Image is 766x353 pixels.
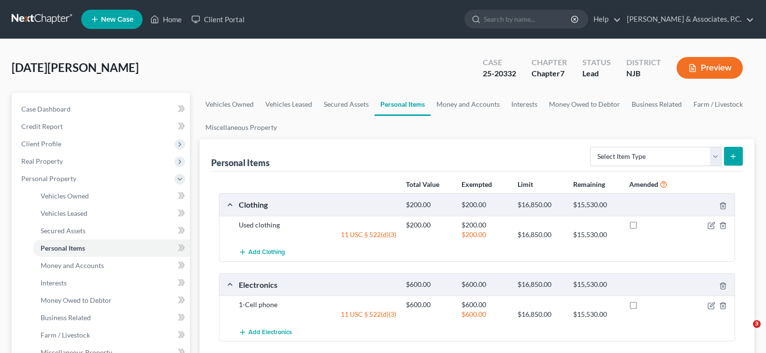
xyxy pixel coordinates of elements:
span: Vehicles Owned [41,192,89,200]
div: District [626,57,661,68]
span: Money and Accounts [41,261,104,269]
button: Preview [677,57,743,79]
div: 1-Cell phone [234,300,401,310]
a: Help [589,11,621,28]
a: Interests [506,93,543,116]
div: $16,850.00 [513,200,568,210]
a: Farm / Livestock [688,93,749,116]
div: $600.00 [457,310,512,319]
div: Case [483,57,516,68]
div: 11 USC § 522(d)(3) [234,230,401,240]
a: Secured Assets [318,93,375,116]
div: $15,530.00 [568,310,624,319]
div: Electronics [234,280,401,290]
div: $15,530.00 [568,280,624,289]
div: $16,850.00 [513,280,568,289]
div: $600.00 [401,280,457,289]
a: Money and Accounts [431,93,506,116]
span: Money Owed to Debtor [41,296,112,304]
a: Business Related [33,309,190,326]
a: Case Dashboard [14,100,190,118]
div: Chapter [532,57,567,68]
span: Credit Report [21,122,63,130]
span: New Case [101,16,133,23]
strong: Limit [518,180,533,188]
a: Money Owed to Debtor [33,292,190,309]
a: Vehicles Leased [33,205,190,222]
strong: Total Value [406,180,439,188]
div: $15,530.00 [568,200,624,210]
div: Status [582,57,611,68]
div: $15,530.00 [568,230,624,240]
div: $16,850.00 [513,310,568,319]
span: Add Electronics [248,328,292,336]
div: $200.00 [457,200,512,210]
iframe: Intercom live chat [733,320,756,343]
div: $200.00 [457,230,512,240]
a: Personal Items [375,93,431,116]
span: 3 [753,320,761,328]
span: Personal Items [41,244,85,252]
span: Add Clothing [248,249,285,256]
span: Vehicles Leased [41,209,87,217]
a: [PERSON_NAME] & Associates, P.C. [622,11,754,28]
div: $200.00 [457,220,512,230]
div: $600.00 [457,300,512,310]
a: Home [145,11,187,28]
span: Case Dashboard [21,105,71,113]
div: Lead [582,68,611,79]
a: Business Related [626,93,688,116]
div: $200.00 [401,200,457,210]
a: Money Owed to Debtor [543,93,626,116]
a: Miscellaneous Property [200,116,283,139]
div: 11 USC § 522(d)(3) [234,310,401,319]
a: Vehicles Owned [200,93,260,116]
div: Clothing [234,199,401,210]
a: Vehicles Leased [260,93,318,116]
span: [DATE][PERSON_NAME] [12,60,139,74]
div: NJB [626,68,661,79]
button: Add Clothing [239,243,285,261]
span: Business Related [41,313,91,322]
div: Chapter [532,68,567,79]
span: 7 [560,69,564,78]
div: 25-20332 [483,68,516,79]
a: Secured Assets [33,222,190,240]
a: Interests [33,274,190,292]
input: Search by name... [484,10,572,28]
a: Money and Accounts [33,257,190,274]
div: $600.00 [457,280,512,289]
span: Real Property [21,157,63,165]
a: Vehicles Owned [33,187,190,205]
div: $200.00 [401,220,457,230]
span: Farm / Livestock [41,331,90,339]
span: Interests [41,279,67,287]
a: Personal Items [33,240,190,257]
span: Secured Assets [41,226,86,235]
a: Credit Report [14,118,190,135]
strong: Exempted [462,180,492,188]
a: Client Portal [187,11,249,28]
a: Farm / Livestock [33,326,190,344]
div: Used clothing [234,220,401,230]
div: $16,850.00 [513,230,568,240]
button: Add Electronics [239,323,292,341]
span: Personal Property [21,174,76,183]
strong: Amended [629,180,658,188]
strong: Remaining [573,180,605,188]
span: Client Profile [21,140,61,148]
div: $600.00 [401,300,457,310]
div: Personal Items [211,157,270,169]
